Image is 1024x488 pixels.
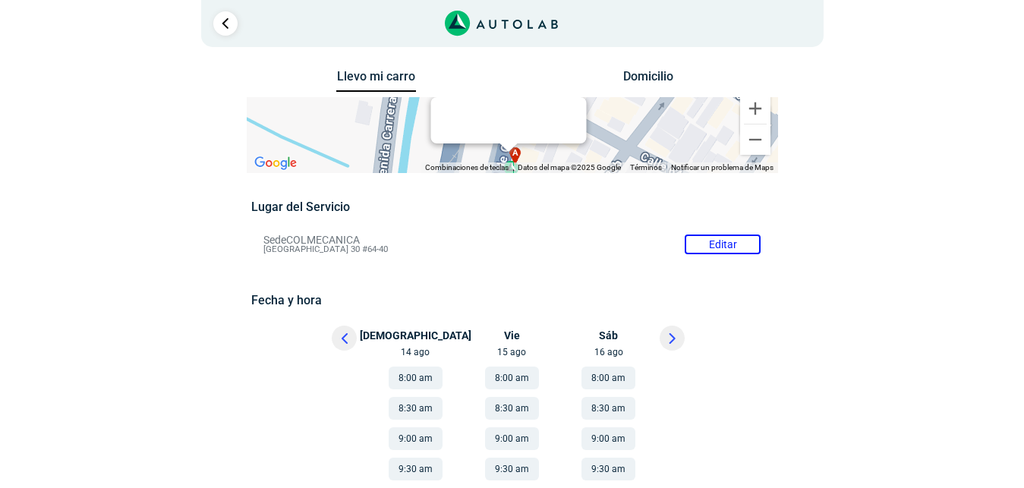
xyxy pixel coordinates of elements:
button: 9:00 am [581,427,635,450]
button: Cerrar [544,93,580,130]
button: 8:30 am [389,397,443,420]
a: Link al sitio de autolab [445,15,558,30]
button: 8:00 am [485,367,539,389]
a: Notificar un problema de Maps [671,163,774,172]
button: Llevo mi carro [336,69,416,93]
b: COLMECANICA [440,134,506,145]
button: 8:30 am [485,397,539,420]
span: a [512,147,518,160]
button: 9:30 am [485,458,539,480]
a: Ir al paso anterior [213,11,238,36]
button: 8:00 am [581,367,635,389]
img: Google [250,153,301,173]
button: Ampliar [740,93,770,124]
button: 9:30 am [581,458,635,480]
button: 9:00 am [485,427,539,450]
button: Combinaciones de teclas [425,162,509,173]
button: Domicilio [608,69,688,91]
button: Reducir [740,124,770,155]
button: 9:00 am [389,427,443,450]
button: 8:00 am [389,367,443,389]
button: 9:30 am [389,458,443,480]
h5: Fecha y hora [251,293,773,307]
a: Términos [630,163,662,172]
span: 1 [790,11,805,36]
a: Abre esta zona en Google Maps (se abre en una nueva ventana) [250,153,301,173]
h5: Lugar del Servicio [251,200,773,214]
span: Datos del mapa ©2025 Google [518,163,621,172]
div: [GEOGRAPHIC_DATA] 30 #64-40 [440,134,577,156]
button: 8:30 am [581,397,635,420]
